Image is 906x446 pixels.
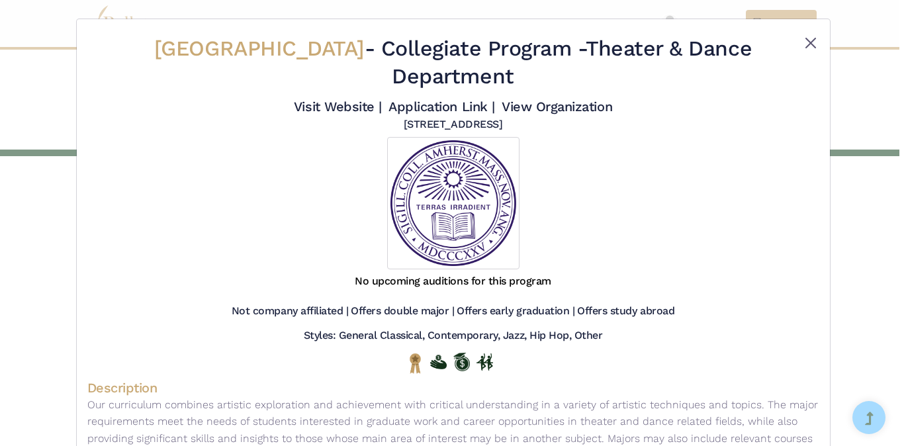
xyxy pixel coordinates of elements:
[577,304,674,318] h5: Offers study abroad
[381,36,586,61] span: Collegiate Program -
[387,137,520,269] img: Logo
[232,304,348,318] h5: Not company affiliated |
[430,355,447,369] img: Offers Financial Aid
[351,304,454,318] h5: Offers double major |
[355,275,551,289] h5: No upcoming auditions for this program
[502,99,612,114] a: View Organization
[407,353,424,373] img: National
[388,99,494,114] a: Application Link |
[304,329,603,343] h5: Styles: General Classical, Contemporary, Jazz, Hip Hop, Other
[457,304,574,318] h5: Offers early graduation |
[294,99,382,114] a: Visit Website |
[476,353,493,371] img: In Person
[154,36,365,61] span: [GEOGRAPHIC_DATA]
[148,35,758,90] h2: - Theater & Dance Department
[87,379,819,396] h4: Description
[803,35,819,51] button: Close
[453,353,470,371] img: Offers Scholarship
[404,118,502,132] h5: [STREET_ADDRESS]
